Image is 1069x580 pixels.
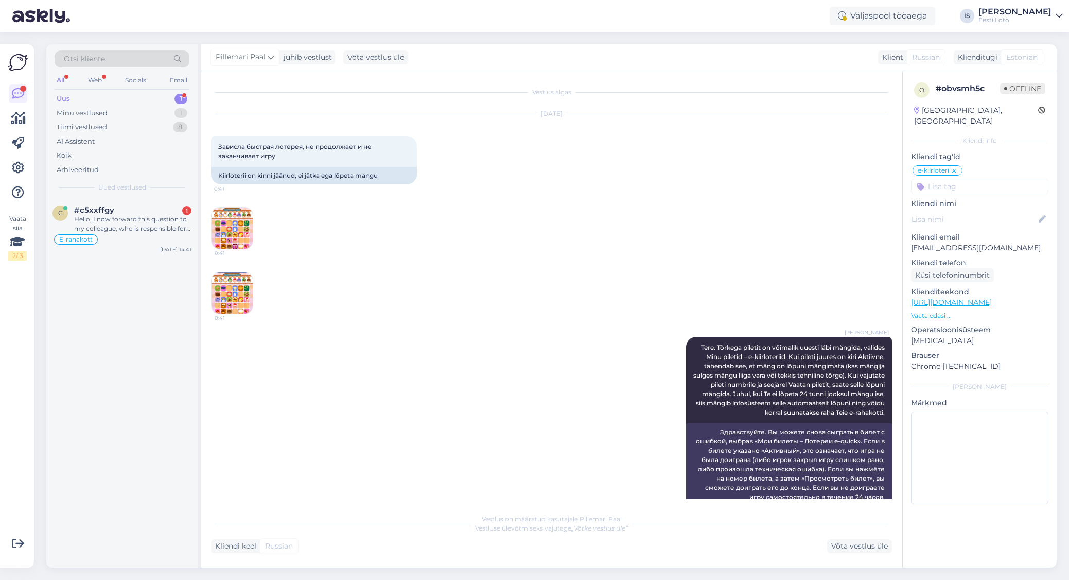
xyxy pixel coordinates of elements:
p: Operatsioonisüsteem [911,325,1048,335]
div: Kiirloterii on kinni jäänud, ei jätka ega lõpeta mängu [211,167,417,184]
div: Klient [878,52,903,63]
div: [DATE] 14:41 [160,246,191,253]
div: Arhiveeritud [57,165,99,175]
div: 1 [174,108,187,118]
p: Kliendi telefon [911,258,1048,268]
div: 1 [182,206,191,215]
div: All [55,74,66,87]
span: #c5xxffgy [74,206,114,215]
div: Kõik [57,150,72,161]
img: Askly Logo [8,53,28,72]
span: Russian [265,541,293,552]
a: [URL][DOMAIN_NAME] [911,298,992,307]
div: [PERSON_NAME] [978,8,1052,16]
span: [PERSON_NAME] [845,329,889,336]
div: Võta vestlus üle [827,539,892,553]
p: [EMAIL_ADDRESS][DOMAIN_NAME] [911,243,1048,253]
div: Socials [123,74,148,87]
span: Otsi kliente [64,54,105,64]
span: Tere. Tõrkega piletit on võimalik uuesti läbi mängida, valides Minu piletid – e-kiirloteriid. Kui... [693,344,886,416]
span: 0:41 [215,249,253,257]
span: Зависла быстрая лотерея, не продолжает и не заканчивает игру [218,143,373,160]
span: Estonian [1006,52,1038,63]
span: Offline [1000,83,1045,94]
p: Kliendi nimi [911,198,1048,209]
img: Attachment [212,208,253,249]
div: Eesti Loto [978,16,1052,24]
a: [PERSON_NAME]Eesti Loto [978,8,1063,24]
div: Kliendi keel [211,541,256,552]
div: Väljaspool tööaega [830,7,935,25]
div: Võta vestlus üle [343,50,408,64]
div: Minu vestlused [57,108,108,118]
div: IS [960,9,974,23]
div: 8 [173,122,187,132]
p: Brauser [911,350,1048,361]
div: [PERSON_NAME] [911,382,1048,391]
div: Hello, I now forward this question to my colleague, who is responsible for this. The reply will b... [74,215,191,233]
p: Vaata edasi ... [911,311,1048,320]
span: c [58,209,63,217]
div: [GEOGRAPHIC_DATA], [GEOGRAPHIC_DATA] [914,105,1038,127]
div: Vaata siia [8,214,27,261]
div: Vestlus algas [211,88,892,97]
div: AI Assistent [57,137,95,147]
p: Märkmed [911,398,1048,408]
div: 1 [174,94,187,104]
div: Klienditugi [954,52,997,63]
div: [DATE] [211,109,892,118]
p: Chrome [TECHNICAL_ID] [911,361,1048,372]
p: Kliendi tag'id [911,151,1048,162]
img: Attachment [212,272,253,314]
span: e-kiirloterii [918,167,951,174]
i: „Võtke vestlus üle” [571,524,628,532]
div: 2 / 3 [8,251,27,261]
span: Vestluse ülevõtmiseks vajutage [475,524,628,532]
span: Vestlus on määratud kasutajale Pillemari Paal [482,515,622,523]
span: Russian [912,52,940,63]
p: Klienditeekond [911,286,1048,297]
div: # obvsmh5c [936,82,1000,95]
div: Здравствуйте. Вы можете снова сыграть в билет с ошибкой, выбрав «Мои билеты – Лотереи e-quick». Е... [686,423,892,534]
p: [MEDICAL_DATA] [911,335,1048,346]
div: Tiimi vestlused [57,122,107,132]
div: Küsi telefoninumbrit [911,268,994,282]
input: Lisa nimi [912,214,1037,225]
div: Uus [57,94,70,104]
span: Uued vestlused [98,183,146,192]
div: Kliendi info [911,136,1048,145]
span: E-rahakott [59,236,93,243]
div: juhib vestlust [279,52,332,63]
p: Kliendi email [911,232,1048,243]
span: 0:41 [214,185,253,193]
span: 0:41 [215,314,253,322]
div: Web [86,74,104,87]
span: Pillemari Paal [216,52,266,63]
span: o [919,86,924,94]
div: Email [168,74,189,87]
input: Lisa tag [911,179,1048,194]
